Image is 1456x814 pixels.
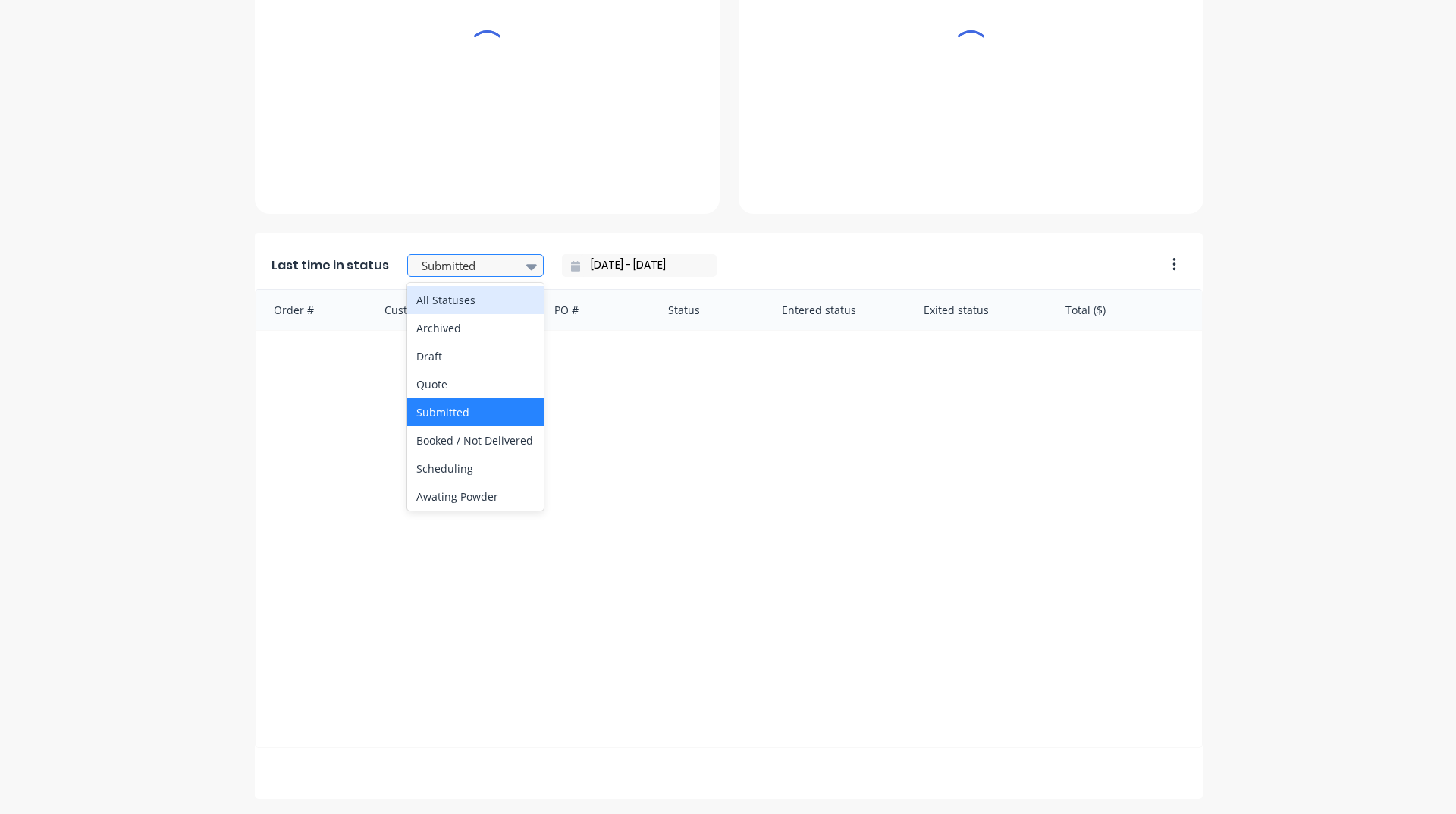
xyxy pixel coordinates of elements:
div: Archived [407,314,544,342]
div: Scheduling [407,454,544,482]
span: Last time in status [271,256,389,275]
div: Status [653,290,767,330]
div: PO # [539,290,653,330]
div: Quote [407,370,544,398]
div: All Statuses [407,286,544,314]
div: Draft [407,342,544,370]
div: Order # [256,290,369,330]
div: Exited status [908,290,1050,330]
div: Customer [369,290,540,330]
div: Submitted [407,398,544,426]
div: Total ($) [1050,290,1202,330]
div: Entered status [767,290,908,330]
div: Booked / Not Delivered [407,426,544,454]
div: Awating Powder [407,482,544,511]
input: Filter by date [580,254,711,277]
